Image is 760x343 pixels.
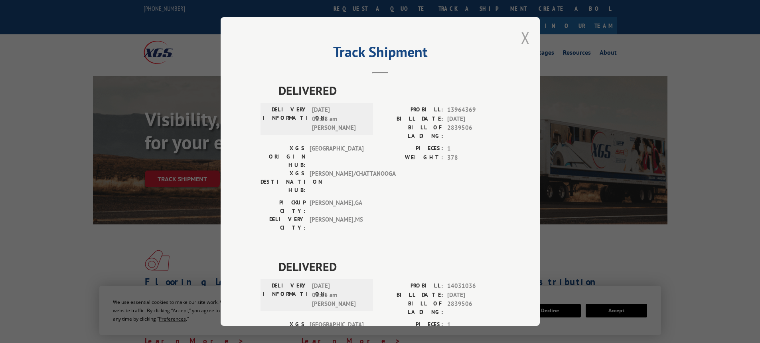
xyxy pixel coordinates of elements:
[447,115,500,124] span: [DATE]
[312,105,366,133] span: [DATE] 08:28 am [PERSON_NAME]
[261,215,306,232] label: DELIVERY CITY:
[310,215,363,232] span: [PERSON_NAME] , MS
[521,27,530,48] button: Close modal
[261,46,500,61] h2: Track Shipment
[312,282,366,309] span: [DATE] 06:15 am [PERSON_NAME]
[380,291,443,300] label: BILL DATE:
[380,115,443,124] label: BILL DATE:
[447,291,500,300] span: [DATE]
[447,320,500,329] span: 1
[380,123,443,140] label: BILL OF LADING:
[380,299,443,316] label: BILL OF LADING:
[447,144,500,153] span: 1
[310,144,363,169] span: [GEOGRAPHIC_DATA]
[380,105,443,115] label: PROBILL:
[278,81,500,99] span: DELIVERED
[447,299,500,316] span: 2839506
[447,153,500,163] span: 378
[380,144,443,153] label: PIECES:
[447,282,500,291] span: 14031036
[263,105,308,133] label: DELIVERY INFORMATION:
[380,320,443,329] label: PIECES:
[380,153,443,163] label: WEIGHT:
[261,198,306,215] label: PICKUP CITY:
[261,169,306,194] label: XGS DESTINATION HUB:
[278,258,500,276] span: DELIVERED
[310,198,363,215] span: [PERSON_NAME] , GA
[380,282,443,291] label: PROBILL:
[310,169,363,194] span: [PERSON_NAME]/CHATTANOOGA
[447,105,500,115] span: 13964369
[263,282,308,309] label: DELIVERY INFORMATION:
[447,123,500,140] span: 2839506
[261,144,306,169] label: XGS ORIGIN HUB:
